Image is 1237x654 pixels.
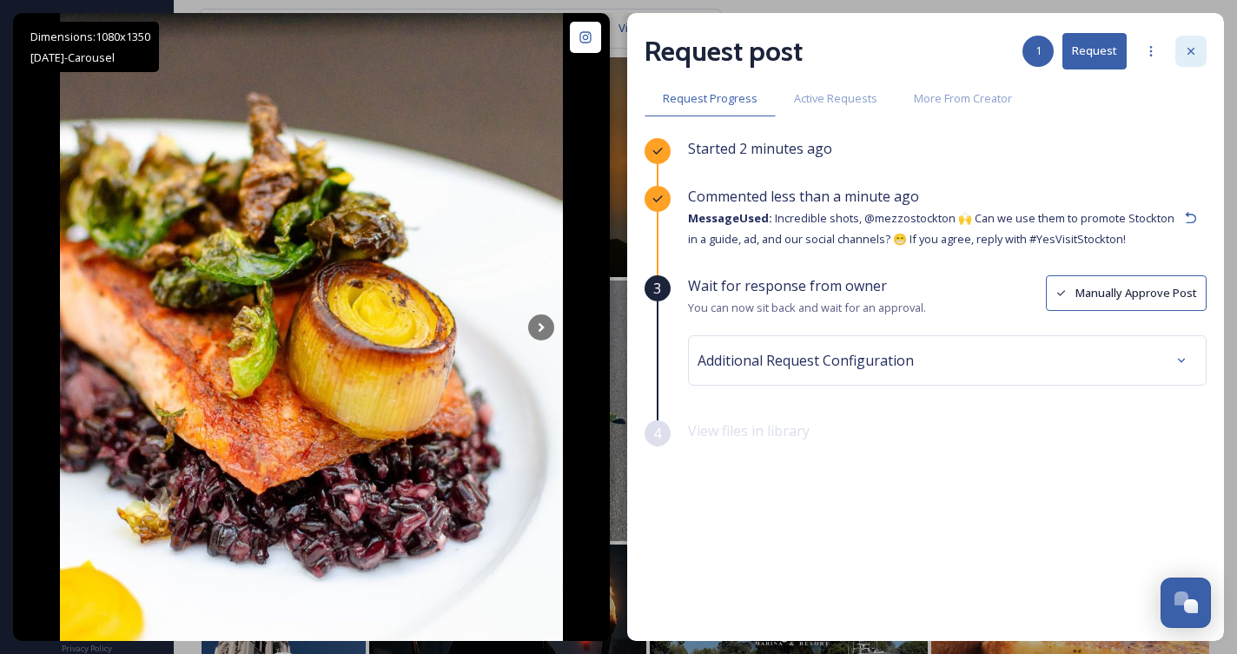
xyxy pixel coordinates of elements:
span: Started 2 minutes ago [688,139,832,158]
span: Request Progress [663,90,757,107]
span: More From Creator [914,90,1012,107]
span: Active Requests [794,90,877,107]
span: 3 [653,278,661,299]
span: Incredible shots, @mezzostockton 🙌 Can we use them to promote Stockton in a guide, ad, and our so... [688,210,1174,247]
span: View files in library [688,421,810,440]
span: 4 [653,423,661,444]
button: Open Chat [1161,578,1211,628]
span: 1 [1035,43,1042,59]
span: [DATE] - Carousel [30,50,115,65]
span: Additional Request Configuration [698,350,914,371]
span: Commented less than a minute ago [688,187,919,206]
h2: Request post [645,30,803,72]
span: Dimensions: 1080 x 1350 [30,29,150,44]
span: Wait for response from owner [688,276,887,295]
strong: Message Used: [688,210,772,226]
img: Italian food is always a good idea. 🤌✨ Stop by Mezzo to enjoy Italian flavors, crafted for every ... [60,13,562,641]
button: Request [1062,33,1127,69]
button: Manually Approve Post [1046,275,1207,311]
span: You can now sit back and wait for an approval. [688,300,926,315]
